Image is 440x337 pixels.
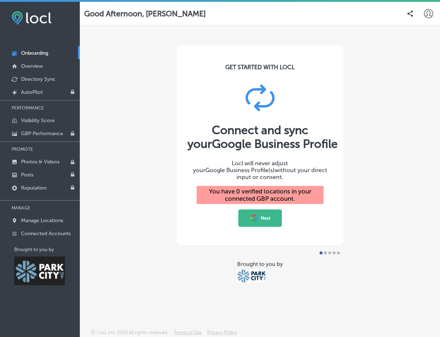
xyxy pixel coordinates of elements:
p: Locl, Inc. 2025 all rights reserved. [97,330,168,335]
p: Manage Locations [21,217,63,224]
p: Onboarding [21,50,48,56]
p: Posts [21,172,33,178]
img: fda3e92497d09a02dc62c9cd864e3231.png [12,11,52,25]
span: Google Business Profile [212,137,338,151]
p: GBP Performance [21,130,63,137]
img: Park City [14,257,65,285]
div: Connect and sync your [188,123,333,151]
div: Locl will never adjust your without your direct input or consent. [188,160,333,180]
p: Photos & Videos [21,159,59,165]
span: Google Business Profile(s) [205,167,275,174]
p: Connected Accounts [21,230,71,237]
div: You have 0 verified locations in your connected GBP account. [197,186,324,204]
p: Overview [21,63,43,69]
p: Visibility Score [21,117,55,124]
div: Brought to you by [237,261,283,267]
p: AutoPilot [21,89,43,95]
p: Reputation [21,185,46,191]
p: Directory Sync [21,76,55,82]
div: GET STARTED WITH LOCL [225,64,295,71]
p: Brought to you by [14,247,80,252]
img: Park City [237,270,266,282]
button: Next [238,209,282,227]
p: Good Afternoon, [PERSON_NAME] [84,9,206,18]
